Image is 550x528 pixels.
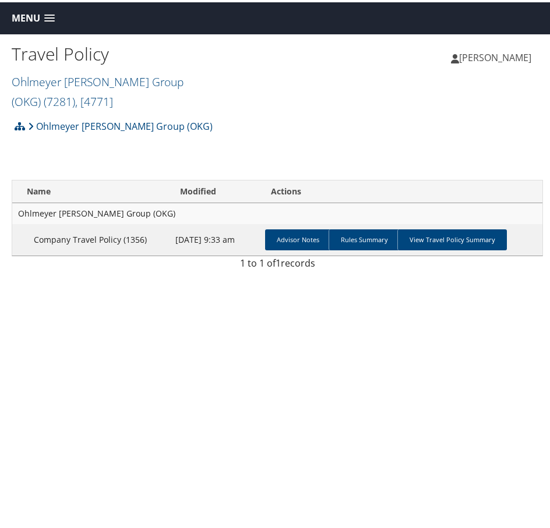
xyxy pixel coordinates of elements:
a: Advisor Notes [265,227,331,248]
th: Modified: activate to sort column ascending [170,178,260,201]
span: , [ 4771 ] [75,91,113,107]
span: Menu [12,10,40,22]
span: 1 [276,254,281,267]
th: Actions [260,178,542,201]
td: Ohlmeyer [PERSON_NAME] Group (OKG) [12,201,542,222]
th: Name: activate to sort column ascending [12,178,170,201]
div: 1 to 1 of records [20,254,534,274]
a: Menu [6,6,61,26]
span: ( 7281 ) [44,91,75,107]
a: Rules Summary [329,227,400,248]
a: Ohlmeyer [PERSON_NAME] Group (OKG) [28,112,213,136]
a: [PERSON_NAME] [451,38,543,73]
td: Company Travel Policy (1356) [12,222,170,253]
h1: Travel Policy [12,40,277,64]
span: [PERSON_NAME] [459,49,531,62]
a: View Travel Policy Summary [397,227,507,248]
a: Ohlmeyer [PERSON_NAME] Group (OKG) [12,72,184,107]
td: [DATE] 9:33 am [170,222,260,253]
